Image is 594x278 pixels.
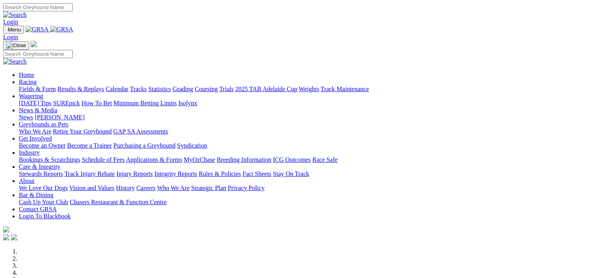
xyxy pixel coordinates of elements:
[19,128,591,135] div: Greyhounds as Pets
[19,142,66,149] a: Become an Owner
[6,42,26,49] img: Close
[3,3,73,11] input: Search
[19,128,51,135] a: Who We Are
[217,156,271,163] a: Breeding Information
[219,86,234,92] a: Trials
[67,142,112,149] a: Become a Trainer
[173,86,193,92] a: Grading
[19,170,63,177] a: Stewards Reports
[8,27,21,33] span: Menu
[53,100,80,106] a: SUREpick
[113,100,177,106] a: Minimum Betting Limits
[126,156,182,163] a: Applications & Forms
[3,11,27,18] img: Search
[19,156,591,163] div: Industry
[82,100,112,106] a: How To Bet
[157,185,190,191] a: Who We Are
[228,185,265,191] a: Privacy Policy
[136,185,155,191] a: Careers
[82,156,124,163] a: Schedule of Fees
[64,170,115,177] a: Track Injury Rebate
[19,185,68,191] a: We Love Our Dogs
[235,86,297,92] a: 2025 TAB Adelaide Cup
[299,86,319,92] a: Weights
[26,26,49,33] img: GRSA
[19,177,35,184] a: About
[57,86,104,92] a: Results & Replays
[130,86,147,92] a: Tracks
[69,199,166,205] a: Chasers Restaurant & Function Centre
[106,86,128,92] a: Calendar
[191,185,226,191] a: Strategic Plan
[19,192,53,198] a: Bar & Dining
[273,156,311,163] a: ICG Outcomes
[19,170,591,177] div: Care & Integrity
[3,226,9,232] img: logo-grsa-white.png
[116,170,153,177] a: Injury Reports
[177,142,207,149] a: Syndication
[19,156,80,163] a: Bookings & Scratchings
[184,156,215,163] a: MyOzChase
[113,128,168,135] a: GAP SA Assessments
[19,199,68,205] a: Cash Up Your Club
[19,100,51,106] a: [DATE] Tips
[19,213,71,219] a: Login To Blackbook
[69,185,114,191] a: Vision and Values
[11,234,17,240] img: twitter.svg
[3,58,27,65] img: Search
[19,149,40,156] a: Industry
[195,86,218,92] a: Coursing
[3,234,9,240] img: facebook.svg
[19,107,57,113] a: News & Media
[19,163,60,170] a: Care & Integrity
[19,199,591,206] div: Bar & Dining
[19,206,57,212] a: Contact GRSA
[3,50,73,58] input: Search
[3,26,24,34] button: Toggle navigation
[19,135,52,142] a: Get Involved
[154,170,197,177] a: Integrity Reports
[19,79,37,85] a: Racing
[35,114,84,121] a: [PERSON_NAME]
[31,41,37,47] img: logo-grsa-white.png
[19,114,591,121] div: News & Media
[273,170,309,177] a: Stay On Track
[243,170,271,177] a: Fact Sheets
[3,34,18,40] a: Login
[19,100,591,107] div: Wagering
[19,114,33,121] a: News
[113,142,175,149] a: Purchasing a Greyhound
[19,142,591,149] div: Get Involved
[19,86,56,92] a: Fields & Form
[312,156,337,163] a: Race Safe
[19,93,43,99] a: Wagering
[3,18,18,25] a: Login
[19,86,591,93] div: Racing
[50,26,73,33] img: GRSA
[199,170,241,177] a: Rules & Policies
[19,185,591,192] div: About
[116,185,135,191] a: History
[19,71,34,78] a: Home
[178,100,197,106] a: Isolynx
[19,121,68,128] a: Greyhounds as Pets
[321,86,369,92] a: Track Maintenance
[148,86,171,92] a: Statistics
[53,128,112,135] a: Retire Your Greyhound
[3,41,29,50] button: Toggle navigation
